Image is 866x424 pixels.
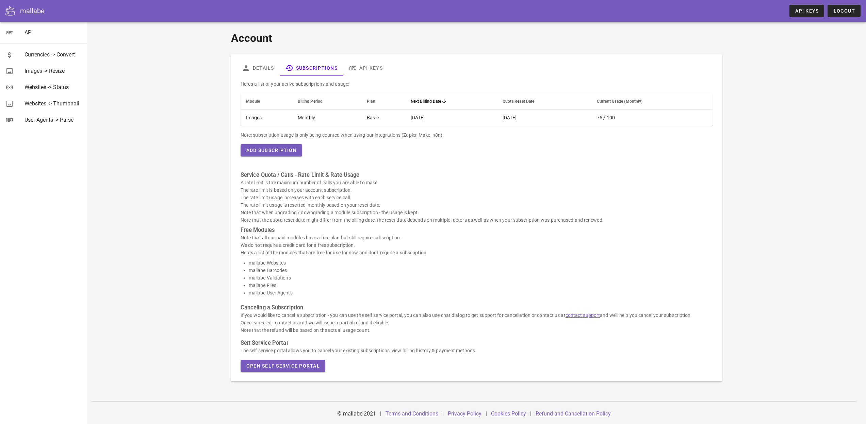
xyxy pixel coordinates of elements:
[241,93,292,109] th: Module
[241,131,713,139] div: Note: subscription usage is only being counted when using our integrations (Zapier, Make, n8n).
[292,93,362,109] th: Billing Period
[367,99,375,104] span: Plan
[231,30,722,46] h1: Account
[241,360,325,372] button: Open Self Service Portal
[236,60,280,76] a: Details
[241,226,713,234] h3: Free Modules
[249,259,713,267] li: mallabe Websites
[789,5,824,17] a: API Keys
[597,115,615,120] span: 75 / 100
[833,8,855,14] span: Logout
[530,406,532,422] div: |
[280,60,343,76] a: Subscriptions
[249,274,713,282] li: mallabe Validations
[20,6,45,16] div: mallabe
[591,93,713,109] th: Current Usage (Monthly): Not sorted. Activate to sort ascending.
[503,99,535,104] span: Quota Reset Date
[442,406,444,422] div: |
[491,410,526,417] a: Cookies Policy
[566,312,600,318] a: contact support
[24,100,82,107] div: Websites -> Thumbnail
[249,282,713,289] li: mallabe Files
[486,406,487,422] div: |
[597,99,642,104] span: Current Usage (Monthly)
[246,148,297,153] span: Add Subscription
[361,93,405,109] th: Plan
[24,84,82,90] div: Websites -> Status
[333,406,380,422] div: © mallabe 2021
[241,109,292,126] td: Images
[405,109,497,126] td: [DATE]
[24,29,82,36] div: API
[386,410,438,417] a: Terms and Conditions
[448,410,481,417] a: Privacy Policy
[24,117,82,123] div: User Agents -> Parse
[497,109,591,126] td: [DATE]
[249,267,713,274] li: mallabe Barcodes
[828,5,861,17] button: Logout
[497,93,591,109] th: Quota Reset Date: Not sorted. Activate to sort ascending.
[411,99,441,104] span: Next Billing Date
[361,109,405,126] td: Basic
[241,304,713,311] h3: Canceling a Subscription
[24,68,82,74] div: Images -> Resize
[773,380,863,412] iframe: Tidio Chat
[241,144,302,156] button: Add Subscription
[24,51,82,58] div: Currencies -> Convert
[246,363,320,369] span: Open Self Service Portal
[241,80,713,88] p: Here's a list of your active subscriptions and usage:
[241,347,713,354] p: The self service portal allows you to cancel your existing subscriptions, view billing history & ...
[241,339,713,347] h3: Self Service Portal
[249,289,713,296] li: mallabe User Agents
[241,171,713,179] h3: Service Quota / Calls - Rate Limit & Rate Usage
[405,93,497,109] th: Next Billing Date: Sorted descending. Activate to remove sorting.
[292,109,362,126] td: Monthly
[343,60,388,76] a: API Keys
[241,179,713,224] p: A rate limit is the maximum number of calls you are able to make. The rate limit is based on your...
[241,234,713,256] p: Note that all our paid modules have a free plan but still require subscription. We do not require...
[241,311,713,334] p: If you would like to cancel a subscription - you can use the self service portal, you can also us...
[536,410,611,417] a: Refund and Cancellation Policy
[380,406,381,422] div: |
[246,99,260,104] span: Module
[795,8,819,14] span: API Keys
[298,99,323,104] span: Billing Period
